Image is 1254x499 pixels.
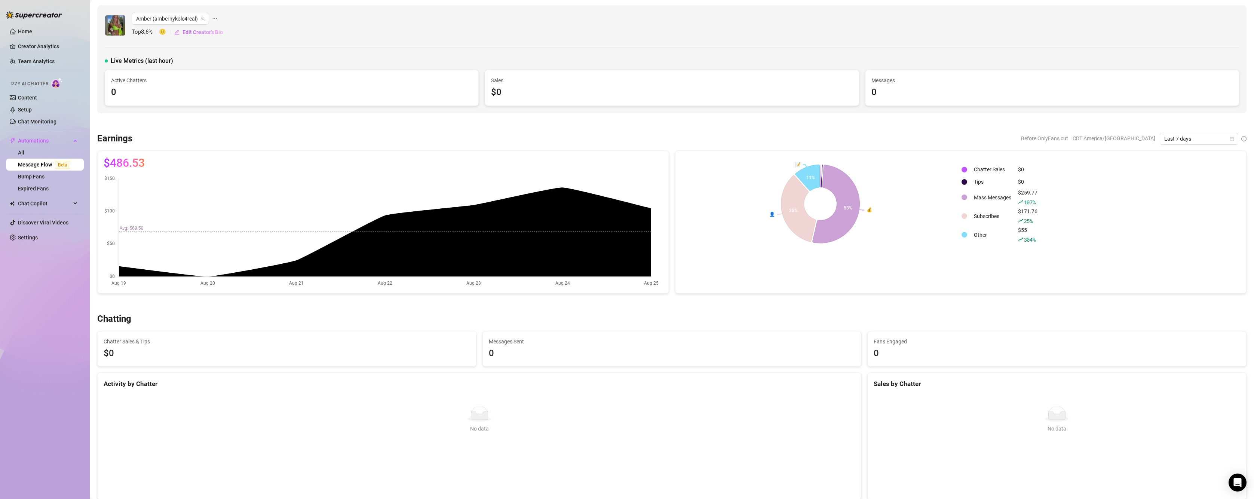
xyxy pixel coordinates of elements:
a: Discover Viral Videos [18,220,68,226]
span: 304 % [1024,236,1036,243]
span: info-circle [1241,136,1247,141]
a: Bump Fans [18,174,45,180]
span: Sales [491,76,852,85]
button: Edit Creator's Bio [174,26,223,38]
div: Activity by Chatter [104,379,855,389]
img: Chat Copilot [10,201,15,206]
span: rise [1018,199,1023,205]
span: calendar [1230,137,1234,141]
span: Active Chatters [111,76,472,85]
div: No data [107,425,852,433]
span: Live Metrics (last hour) [111,56,173,65]
div: 0 [874,346,1240,361]
span: 🙂 [159,28,174,37]
span: Messages [871,76,1233,85]
td: Tips [971,176,1014,188]
span: Chat Copilot [18,198,71,209]
div: $0 [1018,165,1037,174]
div: Open Intercom Messenger [1229,474,1247,492]
img: AI Chatter [51,77,63,88]
a: Setup [18,107,32,113]
span: 107 % [1024,199,1036,206]
div: $0 [1018,178,1037,186]
span: ellipsis [212,13,217,25]
td: Mass Messages [971,189,1014,206]
span: Izzy AI Chatter [10,80,48,88]
span: Chatter Sales & Tips [104,337,470,346]
span: rise [1018,218,1023,223]
td: Subscribes [971,207,1014,225]
text: 👤 [769,211,775,217]
h3: Earnings [97,133,132,145]
span: 25 % [1024,217,1033,224]
a: Expired Fans [18,186,49,192]
a: Chat Monitoring [18,119,56,125]
span: Before OnlyFans cut [1021,133,1068,144]
span: $486.53 [104,157,145,169]
a: Creator Analytics [18,40,78,52]
div: $0 [491,85,852,100]
span: Top 8.6 % [132,28,159,37]
span: Beta [55,161,70,169]
div: 0 [111,85,472,100]
span: CDT America/[GEOGRAPHIC_DATA] [1073,133,1155,144]
span: rise [1018,237,1023,242]
span: Edit Creator's Bio [183,29,223,35]
span: Automations [18,135,71,147]
div: $259.77 [1018,189,1037,206]
img: Amber [105,15,125,36]
td: Chatter Sales [971,164,1014,175]
span: Last 7 days [1164,133,1234,144]
img: logo-BBDzfeDw.svg [6,11,62,19]
div: Sales by Chatter [874,379,1240,389]
span: team [200,16,205,21]
a: Team Analytics [18,58,55,64]
h3: Chatting [97,313,131,325]
div: No data [877,425,1237,433]
span: Fans Engaged [874,337,1240,346]
div: 0 [871,85,1233,100]
div: 0 [489,346,855,361]
span: $0 [104,346,470,361]
div: $171.76 [1018,207,1037,225]
span: Amber (ambernykole4real) [136,13,205,24]
span: thunderbolt [10,138,16,144]
a: Settings [18,235,38,241]
span: Messages Sent [489,337,855,346]
text: 📝 [795,162,800,167]
a: Message FlowBeta [18,162,73,168]
span: edit [174,30,180,35]
td: Other [971,226,1014,244]
a: Home [18,28,32,34]
a: Content [18,95,37,101]
text: 💰 [867,207,872,212]
div: $55 [1018,226,1037,244]
a: All [18,150,24,156]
